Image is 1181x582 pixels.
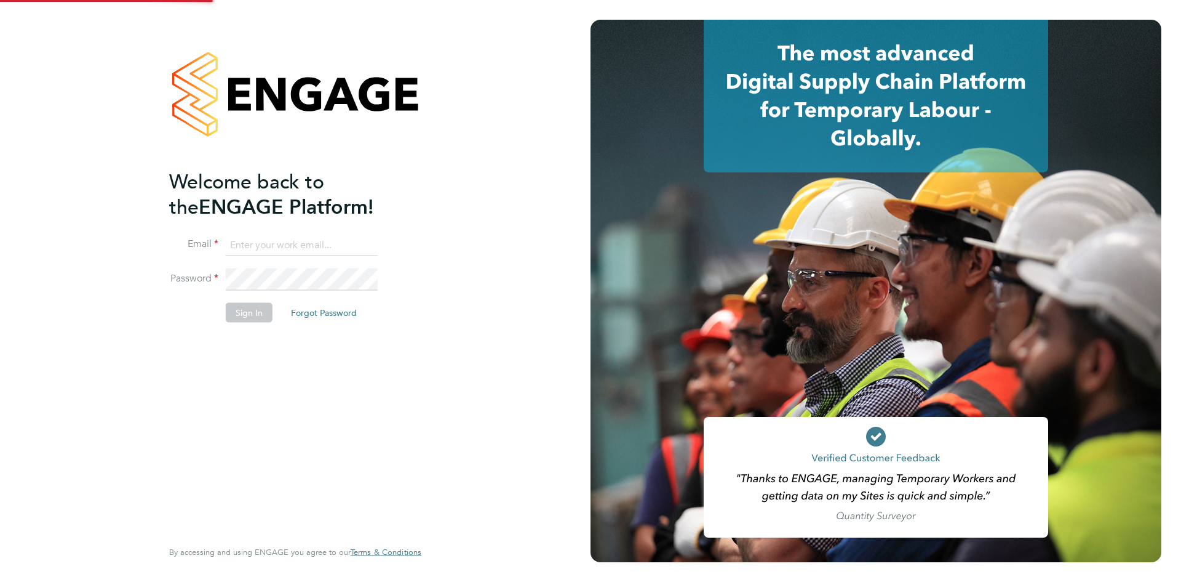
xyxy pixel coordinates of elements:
h2: ENGAGE Platform! [169,169,409,219]
span: Terms & Conditions [351,547,421,557]
label: Email [169,238,218,251]
button: Sign In [226,303,272,323]
span: Welcome back to the [169,169,324,219]
a: Terms & Conditions [351,548,421,557]
span: By accessing and using ENGAGE you agree to our [169,547,421,557]
button: Forgot Password [281,303,367,323]
label: Password [169,272,218,285]
input: Enter your work email... [226,234,378,256]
